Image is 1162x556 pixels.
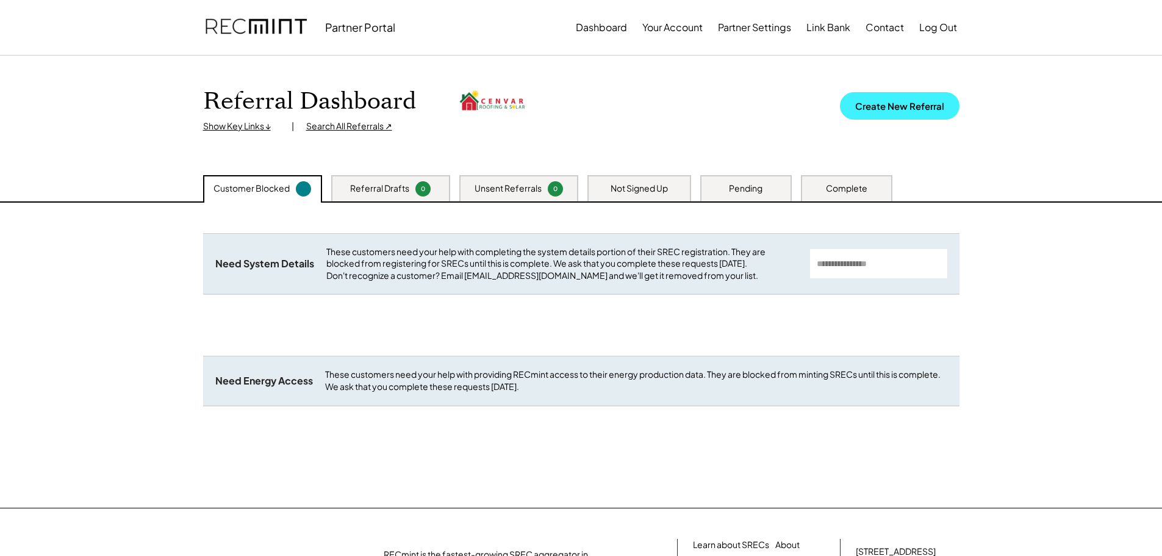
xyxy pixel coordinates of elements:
[292,120,294,132] div: |
[326,246,798,282] div: These customers need your help with completing the system details portion of their SREC registrat...
[475,182,542,195] div: Unsent Referrals
[215,258,314,270] div: Need System Details
[203,87,416,116] h1: Referral Dashboard
[213,182,290,195] div: Customer Blocked
[417,184,429,193] div: 0
[306,120,392,132] div: Search All Referrals ↗
[459,86,526,117] img: cenvar%20solar.png
[215,375,313,388] div: Need Energy Access
[206,7,307,48] img: recmint-logotype%403x.png
[718,15,791,40] button: Partner Settings
[775,539,800,551] a: About
[576,15,627,40] button: Dashboard
[611,182,668,195] div: Not Signed Up
[866,15,904,40] button: Contact
[826,182,867,195] div: Complete
[840,92,959,120] button: Create New Referral
[203,120,279,132] div: Show Key Links ↓
[325,369,947,392] div: These customers need your help with providing RECmint access to their energy production data. The...
[550,184,561,193] div: 0
[325,20,395,34] div: Partner Portal
[806,15,850,40] button: Link Bank
[350,182,409,195] div: Referral Drafts
[919,15,957,40] button: Log Out
[729,182,762,195] div: Pending
[693,539,769,551] a: Learn about SRECs
[642,15,703,40] button: Your Account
